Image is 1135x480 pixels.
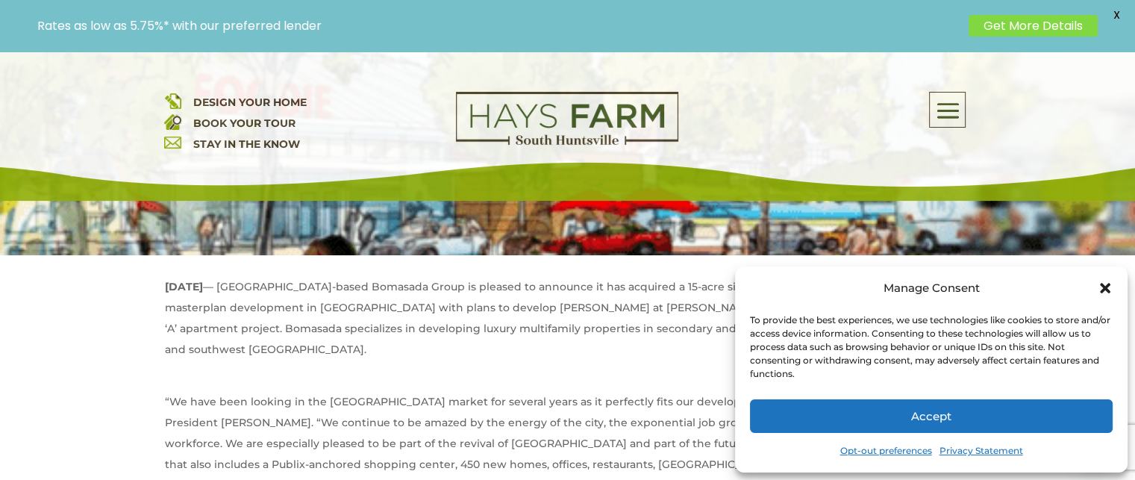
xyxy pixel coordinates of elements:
button: Accept [750,399,1113,433]
div: Manage Consent [884,278,980,299]
span: X [1105,4,1128,26]
a: hays farm homes huntsville development [456,135,678,149]
a: Opt-out preferences [840,440,932,461]
a: BOOK YOUR TOUR [193,116,295,130]
a: Get More Details [969,15,1098,37]
img: design your home [164,92,181,109]
img: book your home tour [164,113,181,130]
a: Privacy Statement [939,440,1023,461]
a: STAY IN THE KNOW [193,137,299,151]
img: Logo [456,92,678,146]
a: DESIGN YOUR HOME [193,96,306,109]
p: — [GEOGRAPHIC_DATA]-based Bomasada Group is pleased to announce it has acquired a 15-acre site in... [165,255,971,370]
div: To provide the best experiences, we use technologies like cookies to store and/or access device i... [750,314,1111,381]
strong: [DATE] [165,280,203,293]
p: Rates as low as 5.75%* with our preferred lender [37,19,961,33]
div: Close dialog [1098,281,1113,296]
